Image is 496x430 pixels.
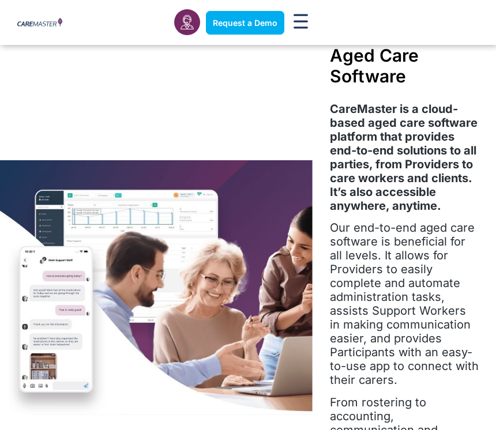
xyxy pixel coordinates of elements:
img: CareMaster Logo [17,18,62,28]
strong: CareMaster is a cloud-based aged care software platform that provides end-to-end solutions to all... [330,102,478,213]
a: Request a Demo [206,11,284,35]
h1: Aged Care Software [330,45,479,86]
span: Request a Demo [213,18,277,28]
span: Our end-to-end aged care software is beneficial for all levels. It allows for Providers to easily... [330,221,479,387]
div: Menu Toggle [290,10,312,35]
